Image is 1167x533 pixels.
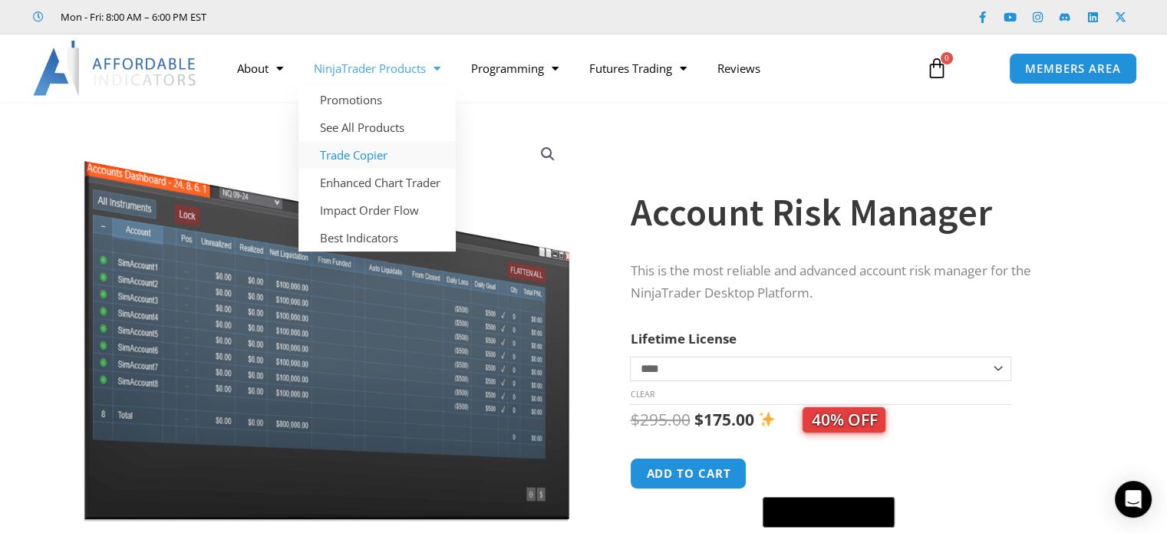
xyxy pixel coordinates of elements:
button: Add to cart [630,458,747,489]
label: Lifetime License [630,330,736,347]
span: 40% OFF [803,407,885,433]
bdi: 295.00 [630,409,690,430]
p: This is the most reliable and advanced account risk manager for the NinjaTrader Desktop Platform. [630,260,1078,304]
a: MEMBERS AREA [1009,53,1137,84]
a: Trade Copier [298,141,456,169]
span: $ [630,409,639,430]
iframe: Customer reviews powered by Trustpilot [228,9,458,25]
a: NinjaTrader Products [298,51,456,86]
h1: Account Risk Manager [630,186,1078,239]
a: Programming [456,51,574,86]
div: Open Intercom Messenger [1115,481,1152,518]
ul: NinjaTrader Products [298,86,456,252]
a: Clear options [630,389,654,400]
a: Impact Order Flow [298,196,456,224]
a: View full-screen image gallery [534,140,562,168]
a: See All Products [298,114,456,141]
a: 0 [903,46,971,90]
span: Mon - Fri: 8:00 AM – 6:00 PM EST [57,8,206,26]
a: Enhanced Chart Trader [298,169,456,196]
span: $ [694,409,703,430]
a: About [222,51,298,86]
span: 0 [941,52,953,64]
img: LogoAI | Affordable Indicators – NinjaTrader [33,41,198,96]
button: Buy with GPay [763,497,895,528]
bdi: 175.00 [694,409,753,430]
img: ✨ [759,411,775,427]
a: Best Indicators [298,224,456,252]
a: Promotions [298,86,456,114]
a: Reviews [702,51,776,86]
nav: Menu [222,51,911,86]
span: MEMBERS AREA [1025,63,1121,74]
iframe: Secure express checkout frame [760,456,898,492]
a: Futures Trading [574,51,702,86]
